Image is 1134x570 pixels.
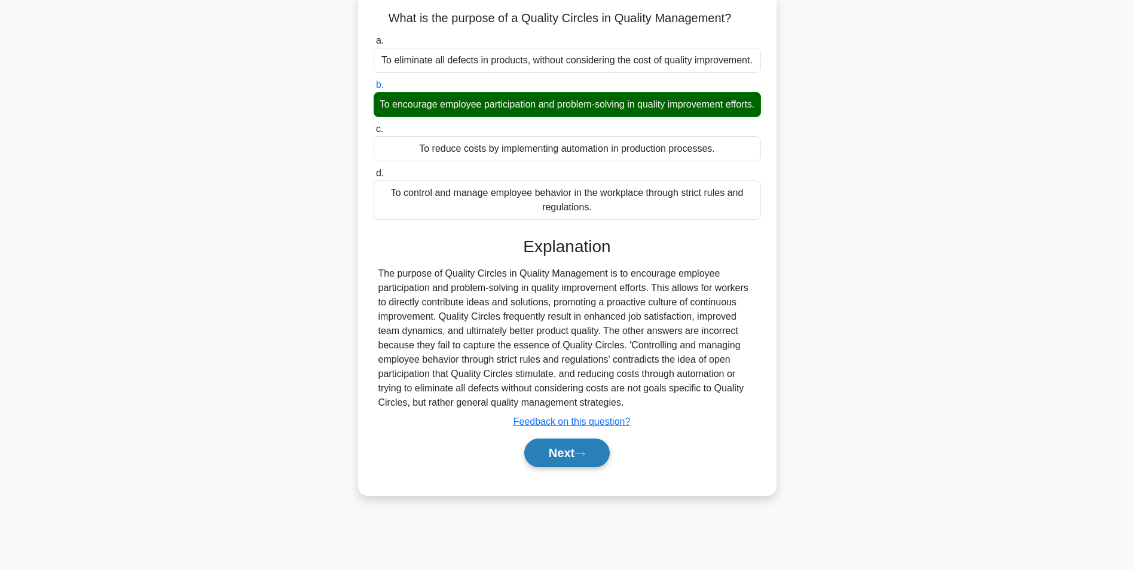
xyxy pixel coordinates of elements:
[378,266,756,410] div: The purpose of Quality Circles in Quality Management is to encourage employee participation and p...
[376,35,384,45] span: a.
[372,11,762,26] h5: What is the purpose of a Quality Circles in Quality Management?
[374,92,761,117] div: To encourage employee participation and problem-solving in quality improvement efforts.
[513,416,631,427] a: Feedback on this question?
[376,124,383,134] span: c.
[374,136,761,161] div: To reduce costs by implementing automation in production processes.
[381,237,754,257] h3: Explanation
[376,79,384,90] span: b.
[374,48,761,73] div: To eliminate all defects in products, without considering the cost of quality improvement.
[374,180,761,220] div: To control and manage employee behavior in the workplace through strict rules and regulations.
[376,168,384,178] span: d.
[524,439,610,467] button: Next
